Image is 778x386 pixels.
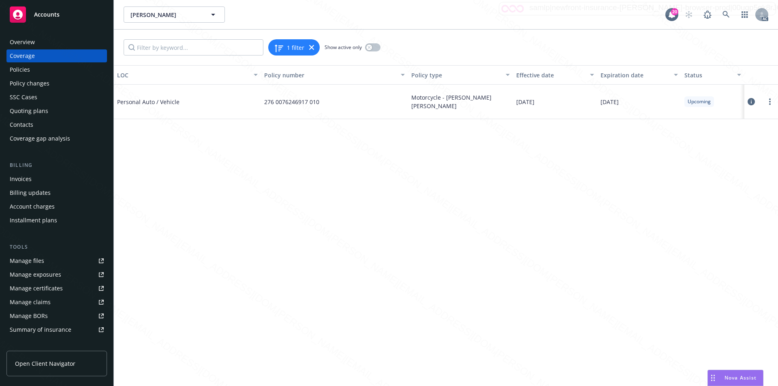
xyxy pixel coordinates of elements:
div: Manage files [10,254,44,267]
a: Search [718,6,734,23]
a: Overview [6,36,107,49]
a: Manage certificates [6,282,107,295]
a: Contacts [6,118,107,131]
button: Effective date [513,65,597,85]
div: Installment plans [10,214,57,227]
div: SSC Cases [10,91,37,104]
div: Policies [10,63,30,76]
a: Coverage gap analysis [6,132,107,145]
div: Manage BORs [10,309,48,322]
a: Start snowing [681,6,697,23]
div: Summary of insurance [10,323,71,336]
button: LOC [114,65,261,85]
div: Overview [10,36,35,49]
a: Policies [6,63,107,76]
a: Installment plans [6,214,107,227]
span: Personal Auto / Vehicle [117,98,239,106]
div: Billing updates [10,186,51,199]
div: Policy changes [10,77,49,90]
div: Quoting plans [10,104,48,117]
div: Coverage gap analysis [10,132,70,145]
div: Policy number [264,71,396,79]
a: Accounts [6,3,107,26]
div: Manage exposures [10,268,61,281]
span: [DATE] [516,98,534,106]
span: 1 filter [287,43,304,52]
input: Filter by keyword... [124,39,263,55]
a: Manage files [6,254,107,267]
div: Drag to move [708,370,718,386]
button: Policy number [261,65,408,85]
span: Accounts [34,11,60,18]
a: Invoices [6,173,107,186]
button: Nova Assist [707,370,763,386]
span: Upcoming [688,98,711,105]
div: 20 [671,8,678,15]
div: Coverage [10,49,35,62]
a: Switch app [737,6,753,23]
button: [PERSON_NAME] [124,6,225,23]
span: [PERSON_NAME] [130,11,201,19]
div: Contacts [10,118,33,131]
span: Open Client Navigator [15,359,75,368]
div: Manage claims [10,296,51,309]
button: Expiration date [597,65,681,85]
button: Status [681,65,744,85]
div: Tools [6,243,107,251]
div: Policy type [411,71,501,79]
a: more [765,97,775,107]
a: Quoting plans [6,104,107,117]
div: Manage certificates [10,282,63,295]
div: Effective date [516,71,585,79]
span: Show active only [325,44,362,51]
a: Manage BORs [6,309,107,322]
a: Summary of insurance [6,323,107,336]
div: Billing [6,161,107,169]
div: Expiration date [601,71,669,79]
div: Status [684,71,732,79]
a: Billing updates [6,186,107,199]
span: [DATE] [601,98,619,106]
div: Account charges [10,200,55,213]
a: Account charges [6,200,107,213]
a: SSC Cases [6,91,107,104]
button: Policy type [408,65,513,85]
a: Report a Bug [699,6,716,23]
a: Manage exposures [6,268,107,281]
span: Nova Assist [725,374,757,381]
span: Motorcycle - [PERSON_NAME] [PERSON_NAME] [411,93,510,110]
a: Coverage [6,49,107,62]
a: Policy changes [6,77,107,90]
div: LOC [117,71,249,79]
span: 276 0076246917 010 [264,98,319,106]
a: Manage claims [6,296,107,309]
div: Invoices [10,173,32,186]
